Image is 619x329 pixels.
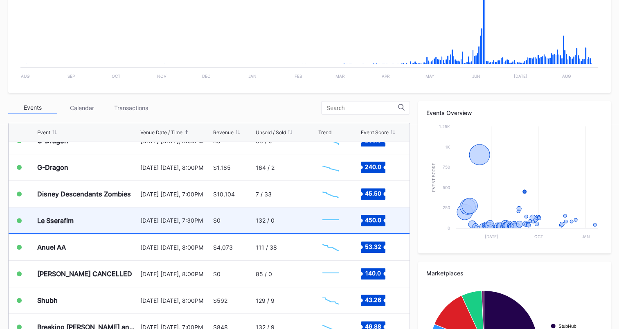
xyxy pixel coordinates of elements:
svg: Chart title [318,210,343,231]
text: 1k [445,144,450,149]
div: $10,104 [213,191,235,198]
svg: Chart title [426,122,602,245]
div: Unsold / Sold [256,129,286,135]
text: 1.25k [439,124,450,129]
div: Transactions [106,101,155,114]
div: 132 / 0 [256,217,275,224]
svg: Chart title [318,264,343,284]
div: 129 / 9 [256,297,275,304]
text: May [425,74,434,79]
svg: Chart title [318,290,343,311]
div: 85 / 0 [256,270,272,277]
svg: Chart title [318,237,343,257]
div: $4,073 [213,244,233,251]
text: [DATE] [485,234,498,239]
text: 45.50 [365,190,381,197]
div: Calendar [57,101,106,114]
text: 53.32 [365,243,381,250]
text: Nov [157,74,167,79]
text: StubHub [558,324,576,329]
text: Sep [68,74,75,79]
text: Oct [112,74,120,79]
text: 500 [443,185,450,190]
div: G-Dragon [37,163,68,171]
text: 450.0 [365,216,381,223]
text: Jan [248,74,257,79]
div: Shubh [37,296,58,304]
div: $0 [213,217,221,224]
text: 750 [443,164,450,169]
div: 111 / 38 [256,244,277,251]
text: Dec [202,74,210,79]
text: Aug [562,74,571,79]
div: [DATE] [DATE], 7:00PM [140,191,211,198]
div: Trend [318,129,331,135]
div: [DATE] [DATE], 8:00PM [140,244,211,251]
text: Aug [21,74,29,79]
div: Anuel AA [37,243,66,251]
div: 164 / 2 [256,164,275,171]
div: Revenue [213,129,234,135]
svg: Chart title [318,157,343,178]
text: 0 [448,225,450,230]
div: [DATE] [DATE], 8:00PM [140,297,211,304]
text: Jan [581,234,590,239]
div: $1,185 [213,164,231,171]
text: 140.0 [365,270,381,277]
div: [PERSON_NAME] CANCELLED [37,270,132,278]
text: 250 [443,205,450,210]
text: Mar [335,74,344,79]
div: Events [8,101,57,114]
div: Event [37,129,50,135]
div: [DATE] [DATE], 7:30PM [140,217,211,224]
div: Venue Date / Time [140,129,182,135]
div: Le Sserafim [37,216,74,225]
div: Events Overview [426,109,603,116]
input: Search [326,105,398,111]
div: Marketplaces [426,270,603,277]
div: $0 [213,270,221,277]
div: Disney Descendants Zombies [37,190,131,198]
text: Jun [472,74,480,79]
div: Event Score [361,129,389,135]
div: [DATE] [DATE], 8:00PM [140,164,211,171]
svg: Chart title [318,184,343,204]
div: $592 [213,297,227,304]
div: [DATE] [DATE], 8:00PM [140,270,211,277]
text: Oct [534,234,543,239]
text: Event Score [432,162,436,192]
text: Apr [382,74,390,79]
text: [DATE] [514,74,527,79]
text: Feb [294,74,302,79]
text: 240.0 [365,163,381,170]
text: 43.26 [365,296,381,303]
div: 7 / 33 [256,191,272,198]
